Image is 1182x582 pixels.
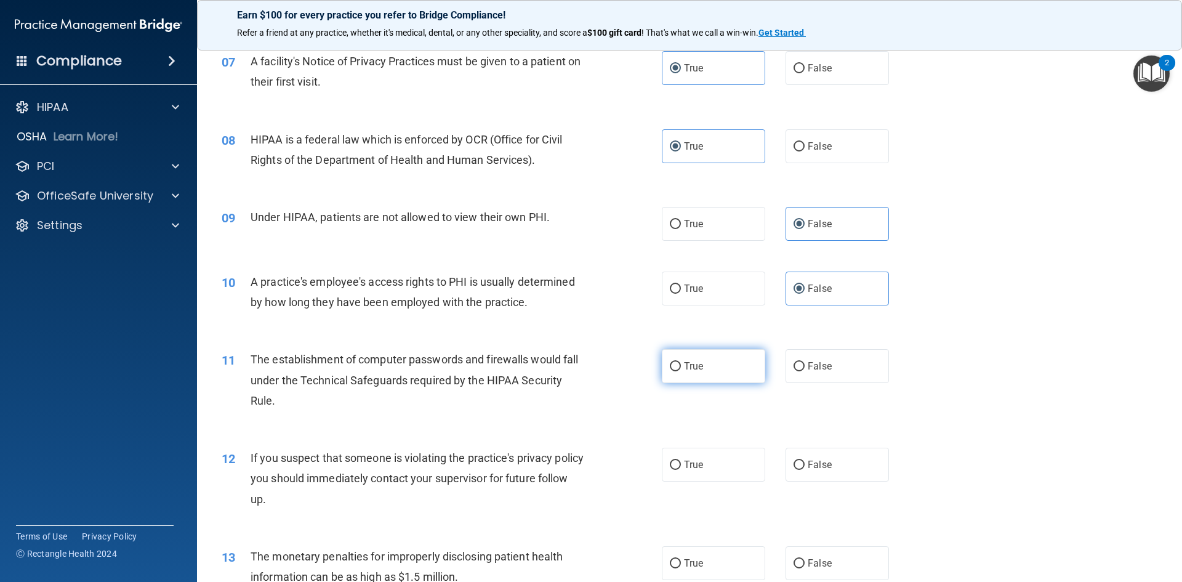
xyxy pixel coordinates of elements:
span: True [684,360,703,372]
div: 2 [1165,63,1169,79]
input: False [794,142,805,152]
strong: Get Started [758,28,804,38]
strong: $100 gift card [587,28,641,38]
span: HIPAA is a federal law which is enforced by OCR (Office for Civil Rights of the Department of Hea... [251,133,563,166]
span: False [808,459,832,471]
span: Ⓒ Rectangle Health 2024 [16,548,117,560]
input: True [670,220,681,229]
input: False [794,362,805,371]
span: True [684,62,703,74]
span: ! That's what we call a win-win. [641,28,758,38]
span: False [808,62,832,74]
input: True [670,64,681,73]
span: True [684,557,703,569]
span: True [684,283,703,294]
a: HIPAA [15,100,179,115]
span: A practice's employee's access rights to PHI is usually determined by how long they have been emp... [251,275,575,309]
span: 10 [222,275,235,290]
h4: Compliance [36,52,122,70]
span: 07 [222,55,235,70]
span: True [684,218,703,230]
a: Settings [15,218,179,233]
a: OfficeSafe University [15,188,179,203]
a: Get Started [758,28,806,38]
button: Open Resource Center, 2 new notifications [1133,55,1170,92]
a: PCI [15,159,179,174]
span: 11 [222,353,235,368]
span: False [808,140,832,152]
span: 12 [222,451,235,466]
span: 13 [222,550,235,565]
input: True [670,559,681,568]
input: False [794,461,805,470]
span: True [684,140,703,152]
a: Terms of Use [16,530,67,543]
input: False [794,64,805,73]
span: False [808,557,832,569]
input: True [670,461,681,470]
span: False [808,360,832,372]
a: Privacy Policy [82,530,137,543]
input: False [794,220,805,229]
span: The establishment of computer passwords and firewalls would fall under the Technical Safeguards r... [251,353,578,406]
img: PMB logo [15,13,182,38]
span: Refer a friend at any practice, whether it's medical, dental, or any other speciality, and score a [237,28,587,38]
p: OfficeSafe University [37,188,153,203]
p: HIPAA [37,100,68,115]
span: If you suspect that someone is violating the practice's privacy policy you should immediately con... [251,451,584,505]
p: Settings [37,218,82,233]
span: False [808,283,832,294]
p: Earn $100 for every practice you refer to Bridge Compliance! [237,9,1142,21]
span: A facility's Notice of Privacy Practices must be given to a patient on their first visit. [251,55,581,88]
input: True [670,362,681,371]
span: Under HIPAA, patients are not allowed to view their own PHI. [251,211,550,224]
span: True [684,459,703,471]
p: OSHA [17,129,47,144]
span: 08 [222,133,235,148]
p: PCI [37,159,54,174]
input: False [794,285,805,294]
input: True [670,285,681,294]
input: False [794,559,805,568]
span: 09 [222,211,235,225]
span: False [808,218,832,230]
input: True [670,142,681,152]
p: Learn More! [54,129,119,144]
